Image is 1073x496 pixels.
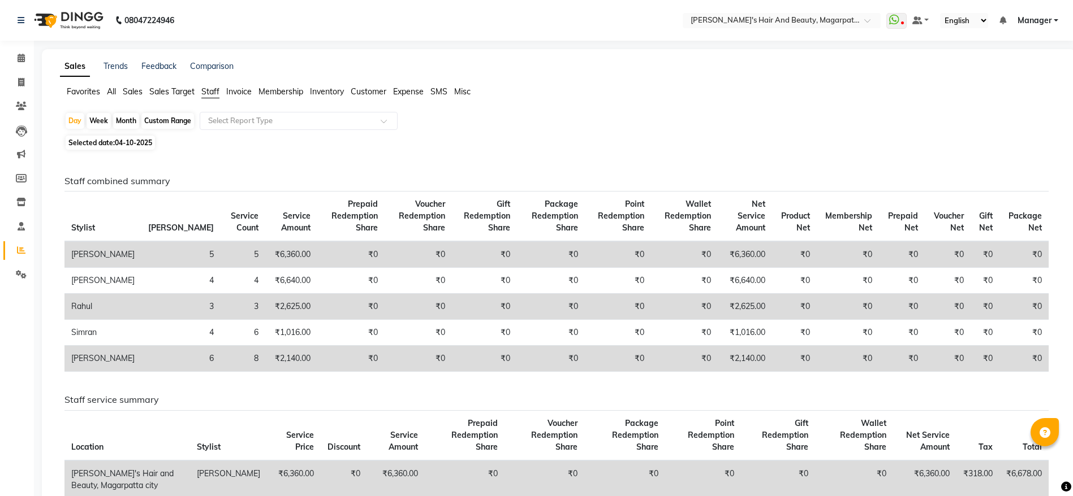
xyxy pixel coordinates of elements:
td: ₹0 [999,320,1049,346]
td: ₹6,640.00 [718,268,772,294]
td: ₹0 [452,241,517,268]
td: ₹0 [879,268,925,294]
td: ₹0 [585,294,651,320]
td: ₹0 [317,241,385,268]
td: ₹0 [517,320,585,346]
span: Invoice [226,86,252,97]
td: ₹0 [925,241,971,268]
span: Wallet Redemption Share [665,199,711,233]
td: ₹0 [772,346,817,372]
span: Voucher Net [934,211,964,233]
span: Expense [393,86,424,97]
td: [PERSON_NAME] [64,268,141,294]
td: [PERSON_NAME] [64,346,141,372]
span: Package Redemption Share [612,418,658,452]
td: ₹0 [317,268,385,294]
td: ₹0 [772,320,817,346]
td: 4 [141,268,221,294]
td: ₹0 [651,241,718,268]
span: Stylist [197,442,221,452]
td: ₹2,140.00 [718,346,772,372]
td: ₹1,016.00 [265,320,317,346]
h6: Staff combined summary [64,176,1049,186]
span: Discount [327,442,360,452]
td: ₹0 [971,241,1000,268]
td: ₹2,625.00 [718,294,772,320]
td: Simran [64,320,141,346]
td: [PERSON_NAME] [64,241,141,268]
td: ₹6,360.00 [718,241,772,268]
td: ₹0 [452,320,517,346]
span: Staff [201,86,219,97]
span: Gift Net [979,211,993,233]
span: Product Net [781,211,810,233]
span: Stylist [71,223,95,233]
span: Selected date: [66,136,155,150]
td: ₹0 [879,346,925,372]
td: ₹0 [999,294,1049,320]
img: logo [29,5,106,36]
td: ₹0 [772,268,817,294]
span: Customer [351,86,386,97]
span: Package Net [1009,211,1042,233]
td: ₹0 [925,294,971,320]
span: Net Service Amount [906,430,950,452]
td: ₹0 [585,268,651,294]
td: 6 [221,320,265,346]
span: Membership Net [825,211,872,233]
td: ₹6,360.00 [265,241,317,268]
td: ₹0 [971,346,1000,372]
td: ₹0 [651,268,718,294]
iframe: chat widget [1025,451,1062,485]
td: ₹0 [772,294,817,320]
span: Favorites [67,86,100,97]
td: ₹0 [385,320,452,346]
td: ₹0 [385,346,452,372]
td: ₹0 [999,346,1049,372]
span: Service Price [286,430,314,452]
td: ₹0 [452,268,517,294]
a: Trends [104,61,128,71]
span: Prepaid Redemption Share [331,199,378,233]
td: 3 [141,294,221,320]
div: Custom Range [141,113,194,129]
span: Service Amount [389,430,418,452]
td: ₹0 [585,320,651,346]
span: SMS [430,86,447,97]
td: ₹0 [971,294,1000,320]
span: Inventory [310,86,344,97]
td: ₹2,140.00 [265,346,317,372]
span: Manager [1018,15,1052,27]
span: Sales Target [149,86,195,97]
td: 5 [141,241,221,268]
td: ₹0 [651,346,718,372]
td: ₹0 [385,241,452,268]
td: 5 [221,241,265,268]
td: ₹0 [817,346,880,372]
span: Misc [454,86,471,97]
td: ₹0 [971,320,1000,346]
td: ₹0 [999,268,1049,294]
span: Point Redemption Share [688,418,734,452]
span: Prepaid Net [888,211,918,233]
td: ₹0 [651,320,718,346]
td: ₹0 [971,268,1000,294]
td: ₹0 [585,346,651,372]
a: Feedback [141,61,176,71]
span: Tax [979,442,993,452]
td: ₹0 [517,294,585,320]
td: ₹2,625.00 [265,294,317,320]
td: 4 [141,320,221,346]
td: ₹0 [452,294,517,320]
td: ₹0 [925,320,971,346]
td: ₹0 [452,346,517,372]
span: Gift Redemption Share [464,199,510,233]
td: ₹0 [817,294,880,320]
td: ₹0 [585,241,651,268]
td: ₹0 [385,268,452,294]
span: Membership [258,86,303,97]
h6: Staff service summary [64,394,1049,405]
td: ₹0 [925,346,971,372]
span: Total [1023,442,1042,452]
td: ₹0 [817,268,880,294]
